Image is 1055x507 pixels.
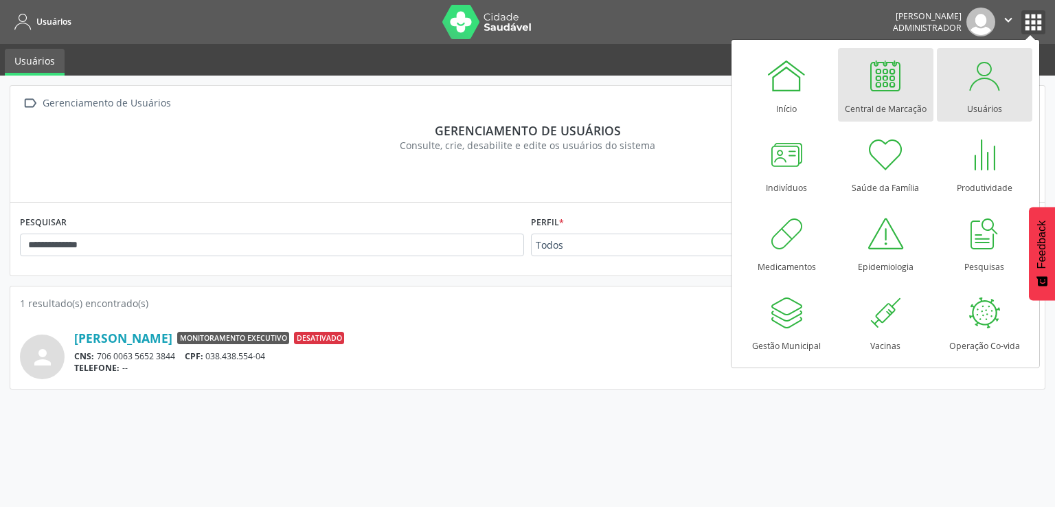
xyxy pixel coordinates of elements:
[20,93,173,113] a:  Gerenciamento de Usuários
[74,350,94,362] span: CNS:
[937,206,1032,280] a: Pesquisas
[536,238,751,252] span: Todos
[74,350,829,362] div: 706 0063 5652 3844 038.438.554-04
[937,48,1032,122] a: Usuários
[1036,221,1048,269] span: Feedback
[74,330,172,346] a: [PERSON_NAME]
[739,285,835,359] a: Gestão Municipal
[185,350,203,362] span: CPF:
[1001,12,1016,27] i: 
[40,93,173,113] div: Gerenciamento de Usuários
[838,285,933,359] a: Vacinas
[937,127,1032,201] a: Produtividade
[739,127,835,201] a: Indivíduos
[937,285,1032,359] a: Operação Co-vida
[30,123,1025,138] div: Gerenciamento de usuários
[893,10,962,22] div: [PERSON_NAME]
[1021,10,1045,34] button: apps
[30,138,1025,153] div: Consulte, crie, desabilite e edite os usuários do sistema
[10,10,71,33] a: Usuários
[739,48,835,122] a: Início
[838,127,933,201] a: Saúde da Família
[531,212,564,234] label: Perfil
[20,296,1035,311] div: 1 resultado(s) encontrado(s)
[177,332,289,344] span: Monitoramento Executivo
[74,362,120,374] span: TELEFONE:
[30,345,55,370] i: person
[5,49,65,76] a: Usuários
[20,212,67,234] label: PESQUISAR
[294,332,344,344] span: Desativado
[20,93,40,113] i: 
[838,48,933,122] a: Central de Marcação
[893,22,962,34] span: Administrador
[995,8,1021,36] button: 
[966,8,995,36] img: img
[74,362,829,374] div: --
[1029,207,1055,300] button: Feedback - Mostrar pesquisa
[739,206,835,280] a: Medicamentos
[838,206,933,280] a: Epidemiologia
[36,16,71,27] span: Usuários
